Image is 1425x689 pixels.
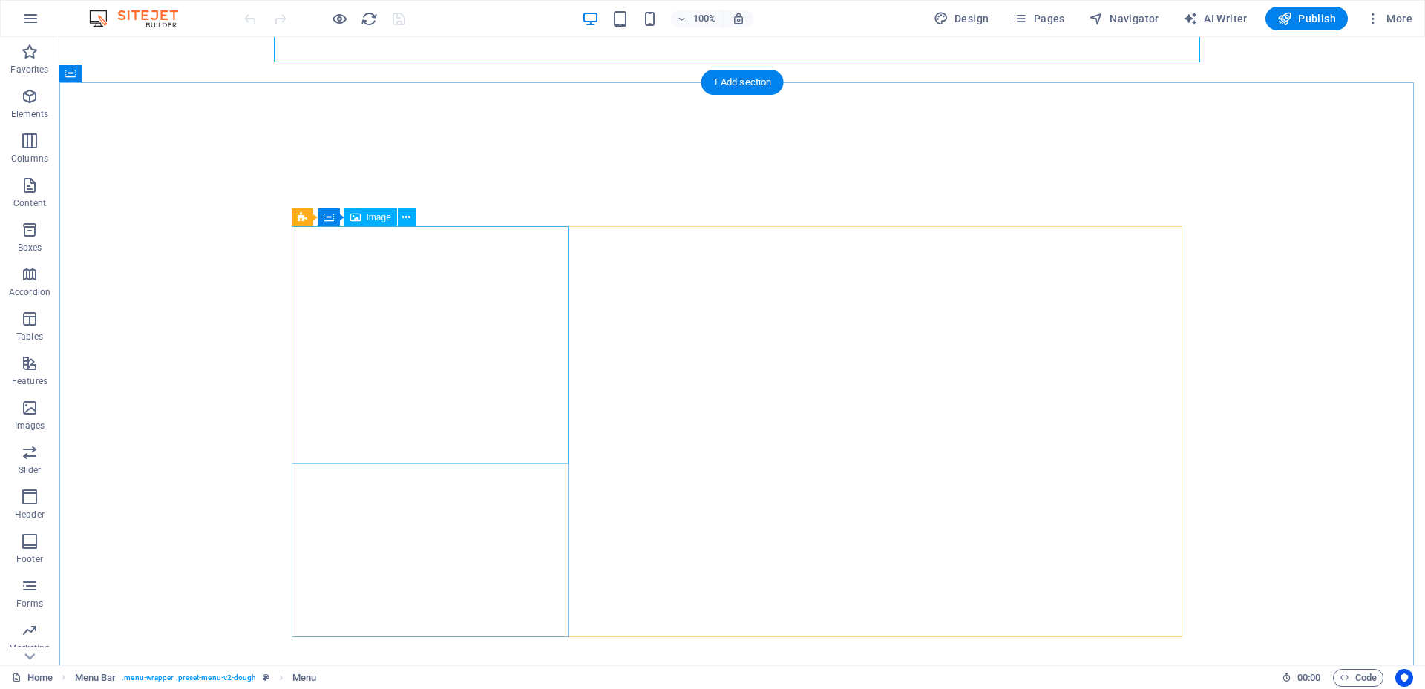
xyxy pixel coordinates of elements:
[1366,11,1412,26] span: More
[1297,669,1320,687] span: 00 00
[10,64,48,76] p: Favorites
[85,10,197,27] img: Editor Logo
[693,10,717,27] h6: 100%
[16,598,43,610] p: Forms
[12,375,47,387] p: Features
[928,7,995,30] button: Design
[9,642,50,654] p: Marketing
[1089,11,1159,26] span: Navigator
[18,242,42,254] p: Boxes
[934,11,989,26] span: Design
[367,213,391,222] span: Image
[1012,11,1064,26] span: Pages
[16,331,43,343] p: Tables
[360,10,378,27] button: reload
[671,10,724,27] button: 100%
[701,70,784,95] div: + Add section
[1395,669,1413,687] button: Usercentrics
[11,108,49,120] p: Elements
[12,669,53,687] a: Click to cancel selection. Double-click to open Pages
[1177,7,1254,30] button: AI Writer
[263,673,269,682] i: This element is a customizable preset
[122,669,256,687] span: . menu-wrapper .preset-menu-v2-dough
[361,10,378,27] i: Reload page
[1277,11,1336,26] span: Publish
[13,197,46,209] p: Content
[292,669,316,687] span: Click to select. Double-click to edit
[1282,669,1321,687] h6: Session time
[1265,7,1348,30] button: Publish
[1083,7,1165,30] button: Navigator
[75,669,317,687] nav: breadcrumb
[75,669,117,687] span: Click to select. Double-click to edit
[1340,669,1377,687] span: Code
[11,153,48,165] p: Columns
[1308,672,1310,683] span: :
[1006,7,1070,30] button: Pages
[15,420,45,432] p: Images
[1333,669,1383,687] button: Code
[16,553,43,565] p: Footer
[1360,7,1418,30] button: More
[1183,11,1248,26] span: AI Writer
[15,509,45,521] p: Header
[19,464,42,476] p: Slider
[9,286,50,298] p: Accordion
